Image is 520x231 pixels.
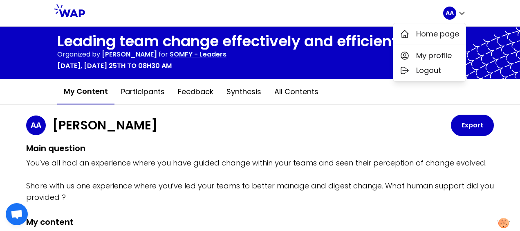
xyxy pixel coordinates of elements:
[416,28,459,40] span: Home page
[57,79,114,104] button: My content
[171,79,220,104] button: Feedback
[159,50,168,59] p: for
[170,50,226,59] p: SOMFY - Leaders
[268,79,325,104] button: All contents
[114,79,171,104] button: Participants
[57,50,100,59] p: Organized by
[52,118,157,133] h1: [PERSON_NAME]
[57,61,172,71] p: [DATE], [DATE] 25th to 08h30 am
[102,50,157,59] span: [PERSON_NAME]
[26,143,494,154] h2: Main question
[443,7,466,20] button: AA
[6,203,28,225] div: Ouvrir le chat
[31,120,41,131] p: AA
[416,50,452,61] span: My profile
[393,23,466,82] div: AA
[26,216,74,228] h2: My content
[57,33,459,50] h1: Leading team change effectively and efficiently (OTC)
[416,65,441,76] span: Logout
[446,9,454,17] p: AA
[451,115,494,136] button: Export
[26,157,494,203] p: You've all had an experience where you have guided change within your teams and seen their percep...
[220,79,268,104] button: Synthesis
